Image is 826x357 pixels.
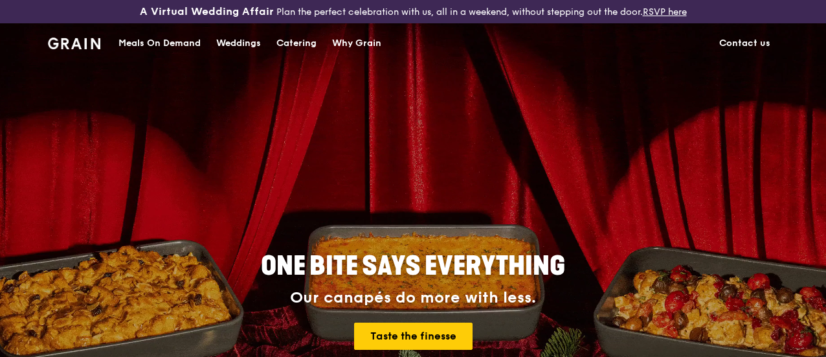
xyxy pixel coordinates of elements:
a: Contact us [711,24,778,63]
div: Weddings [216,24,261,63]
div: Why Grain [332,24,381,63]
a: RSVP here [643,6,687,17]
h3: A Virtual Wedding Affair [140,5,274,18]
a: Weddings [208,24,269,63]
span: ONE BITE SAYS EVERYTHING [261,251,565,282]
div: Plan the perfect celebration with us, all in a weekend, without stepping out the door. [138,5,689,18]
a: Catering [269,24,324,63]
div: Meals On Demand [118,24,201,63]
div: Catering [276,24,317,63]
img: Grain [48,38,100,49]
a: Why Grain [324,24,389,63]
a: Taste the finesse [354,323,473,350]
div: Our canapés do more with less. [180,289,646,307]
a: GrainGrain [48,23,100,62]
